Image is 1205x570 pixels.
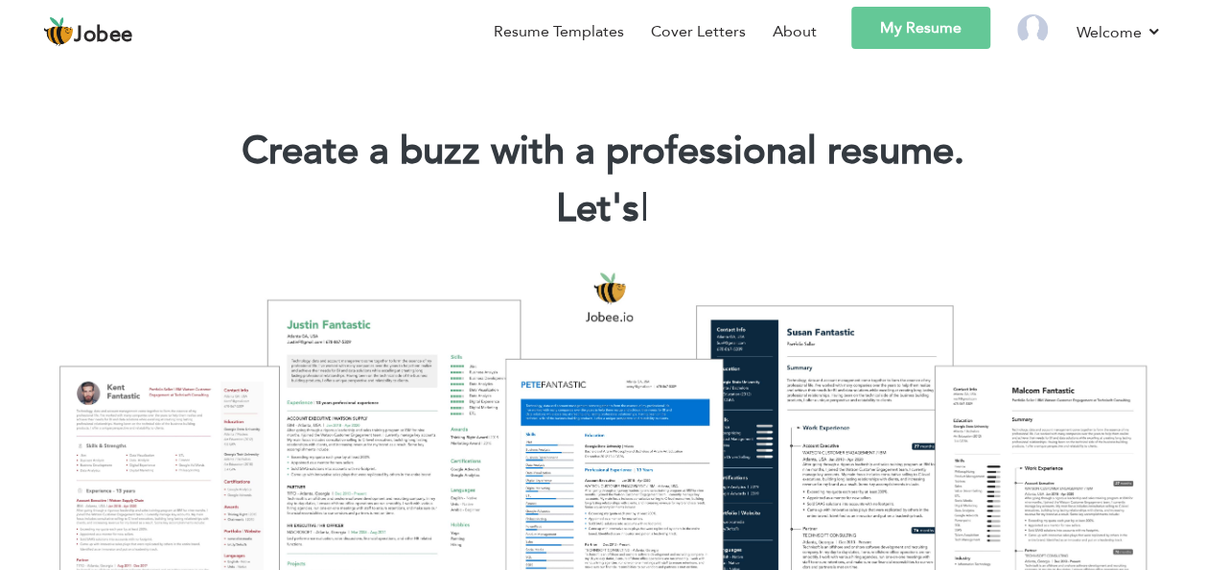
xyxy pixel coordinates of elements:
[43,16,74,47] img: jobee.io
[1017,14,1048,45] img: Profile Img
[74,25,133,46] span: Jobee
[851,7,990,49] a: My Resume
[640,182,649,235] span: |
[29,127,1176,177] h1: Create a buzz with a professional resume.
[1077,20,1162,44] a: Welcome
[773,20,817,43] a: About
[651,20,746,43] a: Cover Letters
[43,16,133,47] a: Jobee
[494,20,624,43] a: Resume Templates
[29,184,1176,234] h2: Let's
